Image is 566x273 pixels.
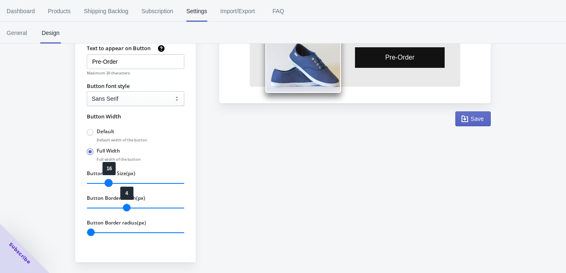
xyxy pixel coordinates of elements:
span: Design [40,22,61,44]
span: Import/Export [220,0,255,22]
span: Products [48,0,71,22]
span: Default width of the button [97,138,147,143]
label: Button Width [87,113,184,120]
label: Button font style [87,82,130,90]
label: Text to appear on Button [87,44,151,52]
span: Subscription [141,0,173,22]
label: Button Text Size(px) [87,170,135,177]
button: Pre-Order [355,47,445,68]
span: Dashboard [7,0,35,22]
span: Full width of the button [97,157,141,162]
button: Save [455,111,491,126]
label: Maximum 30 characters. [87,71,184,76]
span: General [7,22,27,44]
img: shoes.png [265,28,341,93]
label: Button Border Width(px) [87,195,145,201]
span: Subscribe [7,241,32,266]
label: Button Border radius(px) [87,220,146,226]
span: FAQ [268,0,289,22]
label: Full Width [97,148,120,154]
label: Default [97,128,114,135]
span: Save [471,116,484,122]
span: Shipping Backlog [84,0,128,22]
span: Settings [186,0,207,22]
